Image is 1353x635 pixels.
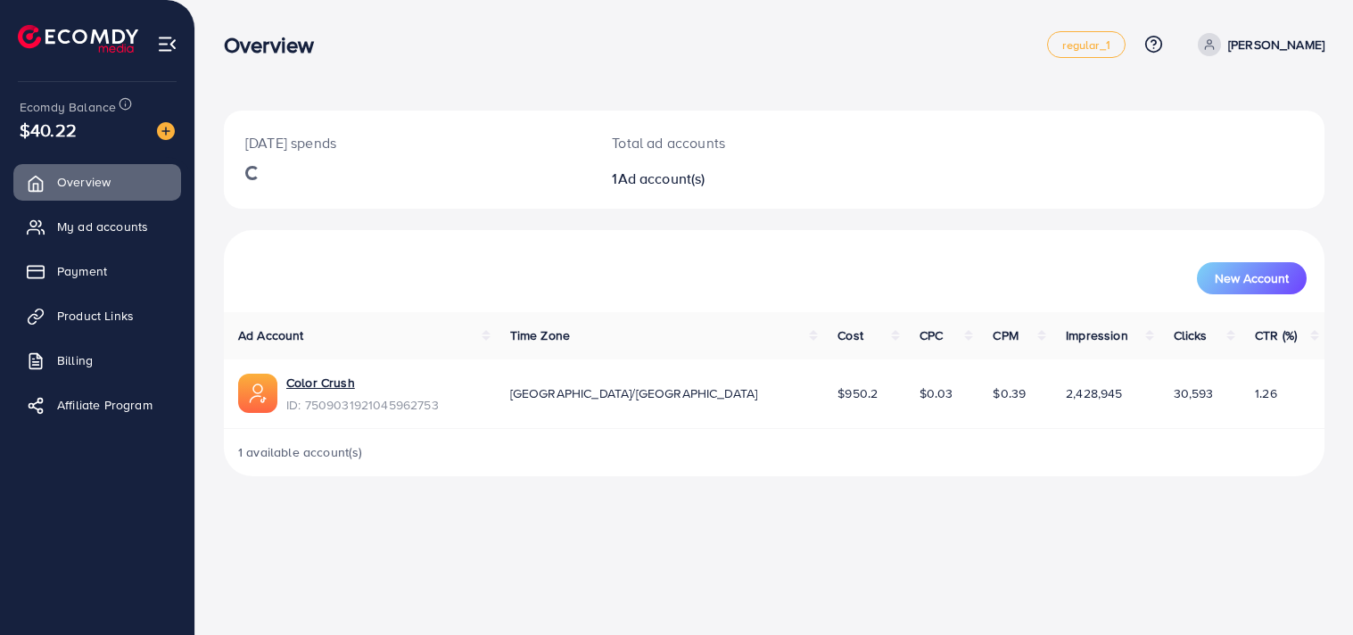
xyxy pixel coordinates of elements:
[57,307,134,325] span: Product Links
[57,218,148,235] span: My ad accounts
[837,326,863,344] span: Cost
[157,122,175,140] img: image
[13,342,181,378] a: Billing
[1066,384,1122,402] span: 2,428,945
[1197,262,1307,294] button: New Account
[57,173,111,191] span: Overview
[612,132,845,153] p: Total ad accounts
[20,98,116,116] span: Ecomdy Balance
[18,25,138,53] img: logo
[20,117,77,143] span: $40.22
[286,374,439,392] a: Color Crush
[1047,31,1125,58] a: regular_1
[57,396,153,414] span: Affiliate Program
[13,209,181,244] a: My ad accounts
[618,169,705,188] span: Ad account(s)
[13,253,181,289] a: Payment
[238,326,304,344] span: Ad Account
[1228,34,1324,55] p: [PERSON_NAME]
[245,132,569,153] p: [DATE] spends
[57,351,93,369] span: Billing
[238,374,277,413] img: ic-ads-acc.e4c84228.svg
[13,387,181,423] a: Affiliate Program
[224,32,328,58] h3: Overview
[612,170,845,187] h2: 1
[157,34,177,54] img: menu
[286,396,439,414] span: ID: 7509031921045962753
[1191,33,1324,56] a: [PERSON_NAME]
[1255,326,1297,344] span: CTR (%)
[920,384,953,402] span: $0.03
[1174,384,1214,402] span: 30,593
[837,384,878,402] span: $950.2
[510,326,570,344] span: Time Zone
[57,262,107,280] span: Payment
[993,326,1018,344] span: CPM
[13,164,181,200] a: Overview
[1066,326,1128,344] span: Impression
[238,443,363,461] span: 1 available account(s)
[1215,272,1289,285] span: New Account
[13,298,181,334] a: Product Links
[993,384,1026,402] span: $0.39
[920,326,943,344] span: CPC
[1174,326,1208,344] span: Clicks
[1062,39,1110,51] span: regular_1
[1255,384,1277,402] span: 1.26
[510,384,758,402] span: [GEOGRAPHIC_DATA]/[GEOGRAPHIC_DATA]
